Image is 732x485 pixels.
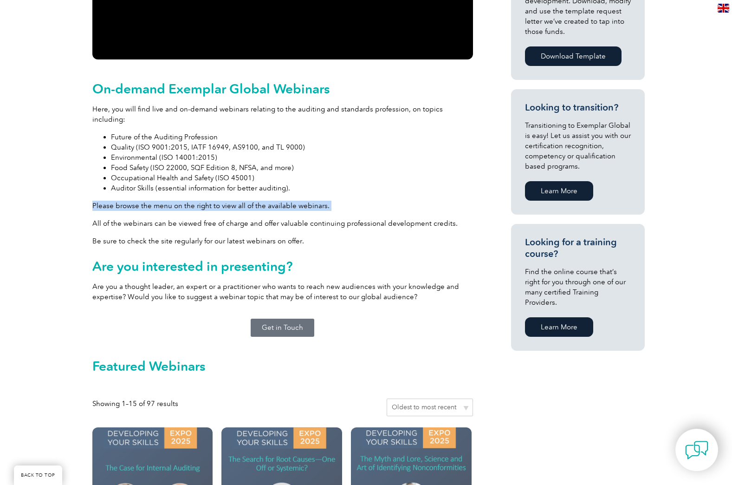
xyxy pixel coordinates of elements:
[111,152,473,163] li: Environmental (ISO 14001:2015)
[525,46,622,66] a: Download Template
[525,120,631,171] p: Transitioning to Exemplar Global is easy! Let us assist you with our certification recognition, c...
[92,218,473,229] p: All of the webinars can be viewed free of charge and offer valuable continuing professional devel...
[92,259,473,274] h2: Are you interested in presenting?
[525,267,631,308] p: Find the online course that’s right for you through one of our many certified Training Providers.
[525,102,631,113] h3: Looking to transition?
[251,319,314,337] a: Get in Touch
[92,236,473,246] p: Be sure to check the site regularly for our latest webinars on offer.
[525,236,631,260] h3: Looking for a training course?
[525,317,593,337] a: Learn More
[92,201,473,211] p: Please browse the menu on the right to view all of the available webinars.
[14,465,62,485] a: BACK TO TOP
[92,81,473,96] h2: On-demand Exemplar Global Webinars
[387,399,473,416] select: Shop order
[111,183,473,193] li: Auditor Skills (essential information for better auditing).
[111,173,473,183] li: Occupational Health and Safety (ISO 45001)
[92,399,178,409] p: Showing 1–15 of 97 results
[111,132,473,142] li: Future of the Auditing Profession
[718,4,729,13] img: en
[92,359,473,374] h2: Featured Webinars
[111,142,473,152] li: Quality (ISO 9001:2015, IATF 16949, AS9100, and TL 9000)
[111,163,473,173] li: Food Safety (ISO 22000, SQF Edition 8, NFSA, and more)
[92,282,473,302] p: Are you a thought leader, an expert or a practitioner who wants to reach new audiences with your ...
[262,324,303,331] span: Get in Touch
[685,439,708,462] img: contact-chat.png
[525,181,593,201] a: Learn More
[92,104,473,125] p: Here, you will find live and on-demand webinars relating to the auditing and standards profession...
